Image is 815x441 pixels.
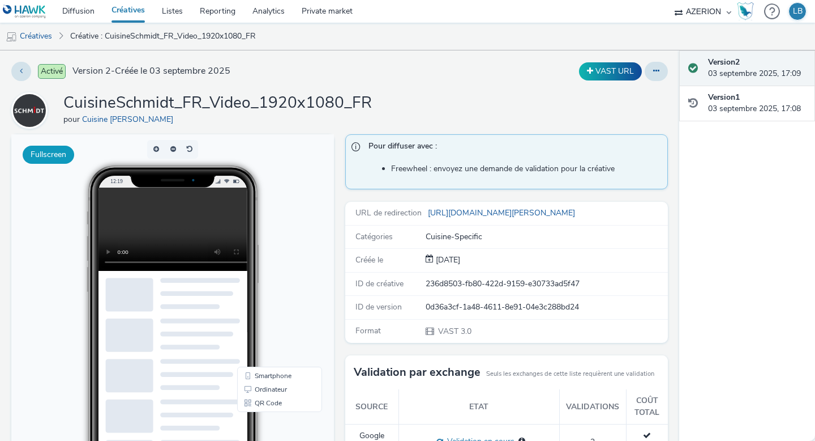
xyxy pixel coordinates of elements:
[793,3,803,20] div: LB
[426,302,667,313] div: 0d36a3cf-1a48-4611-8e91-04e3c288bd24
[228,248,308,262] li: Ordinateur
[65,23,261,50] a: Créative : CuisineSchmidt_FR_Video_1920x1080_FR
[737,2,754,20] img: Hawk Academy
[626,389,668,424] th: Coût total
[579,62,642,80] button: VAST URL
[354,364,481,381] h3: Validation par exchange
[486,370,654,379] small: Seuls les exchanges de cette liste requièrent une validation
[243,252,276,258] span: Ordinateur
[398,389,559,424] th: Etat
[437,326,471,337] span: VAST 3.0
[38,64,66,79] span: Activé
[82,114,178,125] a: Cuisine [PERSON_NAME]
[434,255,460,266] div: Création 03 septembre 2025, 17:08
[355,278,404,289] span: ID de créative
[355,255,383,265] span: Créée le
[99,44,111,50] span: 12:19
[63,114,82,125] span: pour
[355,207,422,218] span: URL de redirection
[391,163,662,175] li: Freewheel : envoyez une demande de validation pour la créative
[708,92,740,103] strong: Version 1
[355,325,381,336] span: Format
[576,62,645,80] div: Dupliquer la créative en un VAST URL
[559,389,626,424] th: Validations
[243,238,280,245] span: Smartphone
[6,31,17,43] img: mobile
[426,231,667,243] div: Cuisine-Specific
[426,278,667,290] div: 236d8503-fb80-422d-9159-e30733ad5f47
[355,302,402,312] span: ID de version
[708,92,806,115] div: 03 septembre 2025, 17:08
[13,94,46,127] img: Cuisine Schmidt
[368,141,656,155] span: Pour diffuser avec :
[243,265,271,272] span: QR Code
[737,2,758,20] a: Hawk Academy
[434,255,460,265] span: [DATE]
[426,207,580,218] a: [URL][DOMAIN_NAME][PERSON_NAME]
[228,262,308,275] li: QR Code
[23,146,74,164] button: Fullscreen
[228,235,308,248] li: Smartphone
[708,57,806,80] div: 03 septembre 2025, 17:09
[355,231,393,242] span: Catégories
[3,5,46,19] img: undefined Logo
[63,92,372,114] h1: CuisineSchmidt_FR_Video_1920x1080_FR
[72,65,230,78] span: Version 2 - Créée le 03 septembre 2025
[708,57,740,67] strong: Version 2
[345,389,398,424] th: Source
[11,105,52,116] a: Cuisine Schmidt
